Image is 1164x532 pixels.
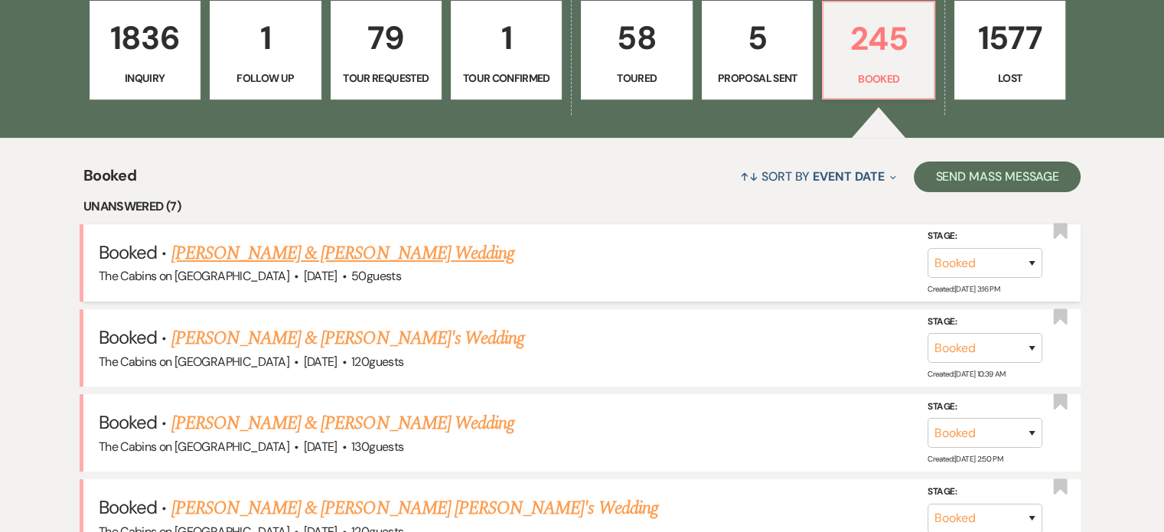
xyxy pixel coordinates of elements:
span: The Cabins on [GEOGRAPHIC_DATA] [99,268,289,284]
p: Tour Confirmed [461,70,552,86]
span: Booked [99,325,157,349]
span: Created: [DATE] 10:39 AM [928,369,1005,379]
span: Event Date [813,168,884,184]
span: Booked [99,495,157,519]
span: Created: [DATE] 3:16 PM [928,284,999,294]
p: 1577 [964,12,1055,64]
p: 245 [833,13,924,64]
p: 1836 [99,12,191,64]
span: Created: [DATE] 2:50 PM [928,454,1003,464]
p: Lost [964,70,1055,86]
p: Toured [591,70,682,86]
a: 1Follow Up [210,1,321,100]
p: 1 [220,12,311,64]
a: 1836Inquiry [90,1,201,100]
p: Inquiry [99,70,191,86]
a: 1Tour Confirmed [451,1,562,100]
li: Unanswered (7) [83,197,1081,217]
p: 1 [461,12,552,64]
a: 245Booked [822,1,934,100]
span: The Cabins on [GEOGRAPHIC_DATA] [99,439,289,455]
label: Stage: [928,484,1042,501]
a: [PERSON_NAME] & [PERSON_NAME] Wedding [171,240,514,267]
a: [PERSON_NAME] & [PERSON_NAME] [PERSON_NAME]'s Wedding [171,494,658,522]
span: 120 guests [351,354,403,370]
span: Booked [83,164,136,197]
span: Booked [99,240,157,264]
button: Sort By Event Date [734,156,902,197]
p: Proposal Sent [712,70,803,86]
label: Stage: [928,228,1042,245]
span: Booked [99,410,157,434]
label: Stage: [928,399,1042,416]
a: 5Proposal Sent [702,1,813,100]
a: 79Tour Requested [331,1,442,100]
span: 130 guests [351,439,403,455]
span: [DATE] [303,439,337,455]
a: 58Toured [581,1,692,100]
button: Send Mass Message [914,162,1081,192]
a: [PERSON_NAME] & [PERSON_NAME]'s Wedding [171,325,525,352]
a: 1577Lost [954,1,1065,100]
a: [PERSON_NAME] & [PERSON_NAME] Wedding [171,410,514,437]
label: Stage: [928,314,1042,331]
span: ↑↓ [740,168,758,184]
p: Booked [833,70,924,87]
p: Follow Up [220,70,311,86]
span: 50 guests [351,268,401,284]
p: 5 [712,12,803,64]
p: 79 [341,12,432,64]
span: [DATE] [303,268,337,284]
span: The Cabins on [GEOGRAPHIC_DATA] [99,354,289,370]
p: Tour Requested [341,70,432,86]
p: 58 [591,12,682,64]
span: [DATE] [303,354,337,370]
